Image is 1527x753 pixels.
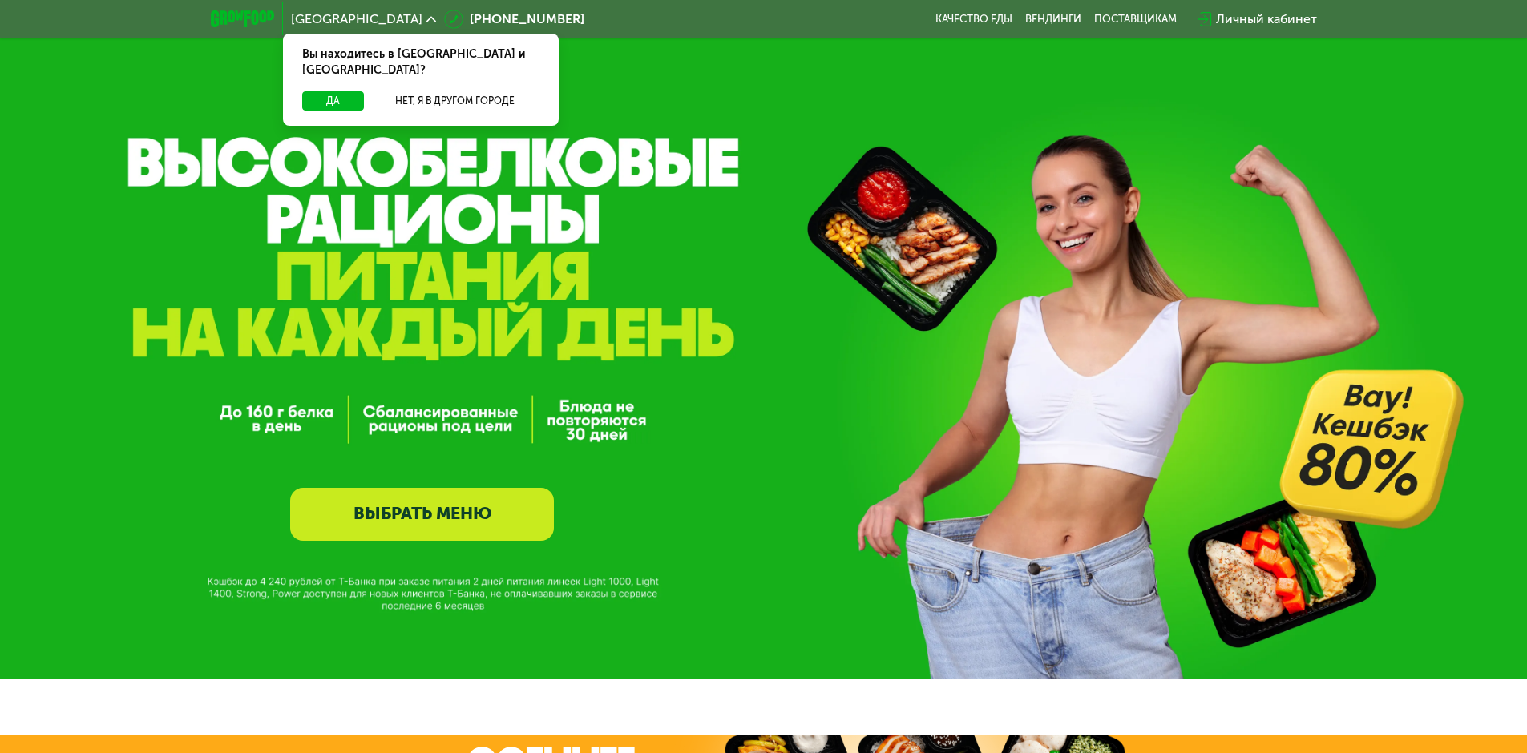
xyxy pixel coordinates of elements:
[283,34,559,91] div: Вы находитесь в [GEOGRAPHIC_DATA] и [GEOGRAPHIC_DATA]?
[1216,10,1317,29] div: Личный кабинет
[290,488,554,541] a: ВЫБРАТЬ МЕНЮ
[1094,13,1177,26] div: поставщикам
[291,13,422,26] span: [GEOGRAPHIC_DATA]
[1025,13,1081,26] a: Вендинги
[302,91,364,111] button: Да
[935,13,1012,26] a: Качество еды
[444,10,584,29] a: [PHONE_NUMBER]
[370,91,539,111] button: Нет, я в другом городе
